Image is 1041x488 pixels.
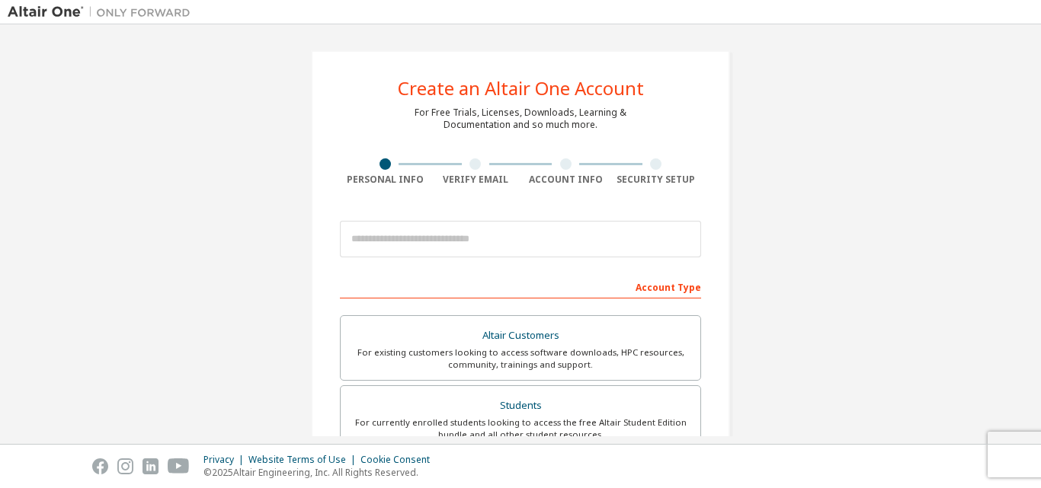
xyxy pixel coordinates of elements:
[203,454,248,466] div: Privacy
[350,416,691,441] div: For currently enrolled students looking to access the free Altair Student Edition bundle and all ...
[415,107,626,131] div: For Free Trials, Licenses, Downloads, Learning & Documentation and so much more.
[340,274,701,298] div: Account Type
[203,466,439,479] p: © 2025 Altair Engineering, Inc. All Rights Reserved.
[8,5,198,20] img: Altair One
[92,458,108,474] img: facebook.svg
[360,454,439,466] div: Cookie Consent
[350,325,691,346] div: Altair Customers
[520,174,611,186] div: Account Info
[143,458,159,474] img: linkedin.svg
[611,174,702,186] div: Security Setup
[117,458,133,474] img: instagram.svg
[350,395,691,416] div: Students
[398,79,644,97] div: Create an Altair One Account
[168,458,190,474] img: youtube.svg
[248,454,360,466] div: Website Terms of Use
[431,174,521,186] div: Verify Email
[340,174,431,186] div: Personal Info
[350,346,691,371] div: For existing customers looking to access software downloads, HPC resources, community, trainings ...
